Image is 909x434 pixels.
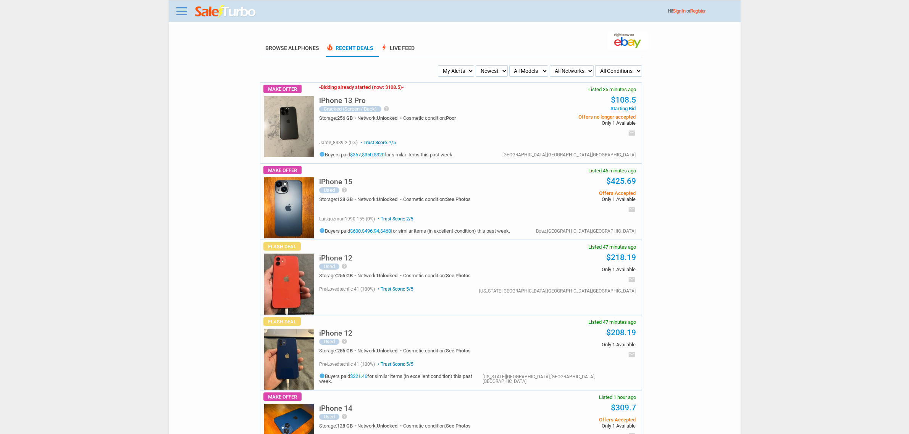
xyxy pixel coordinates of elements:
[588,87,636,92] span: Listed 35 minutes ago
[357,348,403,353] div: Network:
[357,423,403,428] div: Network:
[380,228,391,234] a: $460
[337,423,353,429] span: 128 GB
[319,348,357,353] div: Storage:
[520,423,635,428] span: Only 1 Available
[520,267,635,272] span: Only 1 Available
[357,273,403,278] div: Network:
[319,423,357,428] div: Storage:
[263,85,302,93] span: Make Offer
[264,96,314,157] img: s-l225.jpg
[319,187,339,193] div: Used
[446,115,456,121] span: Poor
[520,197,635,202] span: Only 1 Available
[520,342,635,347] span: Only 1 Available
[446,348,471,354] span: See Photos
[319,178,352,185] h5: iPhone 15
[319,97,366,104] h5: iPhone 13 Pro
[319,151,454,157] h5: Buyers paid , , for similar items this past week.
[377,348,397,354] span: Unlocked
[319,216,375,222] span: luisguzman1990 155 (0%)
[403,273,471,278] div: Cosmetic condition:
[611,95,636,104] a: $108.5
[376,362,413,367] span: Trust Score: 5/5
[628,351,636,358] i: email
[377,423,397,429] span: Unlocked
[298,45,319,51] span: Phones
[319,405,352,412] h5: iPhone 14
[479,289,636,293] div: [US_STATE][GEOGRAPHIC_DATA],[GEOGRAPHIC_DATA],[GEOGRAPHIC_DATA]
[588,244,636,249] span: Listed 47 minutes ago
[319,414,339,420] div: Used
[263,242,301,251] span: Flash Deal
[606,253,636,262] a: $218.19
[377,273,397,278] span: Unlocked
[319,106,381,112] div: Cracked (Screen / Back)
[673,8,686,14] a: Sign In
[337,196,353,202] span: 128 GB
[446,273,471,278] span: See Photos
[520,114,635,119] span: Offers no longer accepted
[628,129,636,137] i: email
[319,197,357,202] div: Storage:
[319,228,325,233] i: info
[337,348,353,354] span: 256 GB
[588,320,636,325] span: Listed 47 minutes ago
[319,373,325,379] i: info
[319,84,321,90] span: -
[611,403,636,412] a: $309.7
[403,116,456,121] div: Cosmetic condition:
[520,121,635,125] span: Only 1 Available
[599,395,636,400] span: Listed 1 hour ago
[326,43,334,51] span: local_fire_department
[341,338,347,344] i: help
[606,328,636,337] a: $208.19
[376,216,413,222] span: Trust Score: 2/5
[403,348,471,353] div: Cosmetic condition:
[403,423,471,428] div: Cosmetic condition:
[374,152,384,158] a: $320
[319,228,510,233] h5: Buyers paid , , for similar items (in excellent condition) this past week.
[628,206,636,213] i: email
[319,373,483,384] h5: Buyers paid for similar items (in excellent condition) this past week.
[264,177,314,238] img: s-l225.jpg
[362,228,379,234] a: $496.94
[402,84,404,90] span: -
[264,254,314,315] img: s-l225.jpg
[376,286,413,292] span: Trust Score: 5/5
[341,413,347,420] i: help
[377,115,397,121] span: Unlocked
[319,286,375,292] span: pre-lovedtechllc 41 (100%)
[686,8,706,14] span: or
[319,406,352,412] a: iPhone 14
[341,263,347,269] i: help
[362,152,373,158] a: $350
[380,45,415,57] a: boltLive Feed
[502,153,636,157] div: [GEOGRAPHIC_DATA],[GEOGRAPHIC_DATA],[GEOGRAPHIC_DATA]
[319,256,352,262] a: iPhone 12
[520,417,635,422] span: Offers Accepted
[483,375,636,384] div: [US_STATE][GEOGRAPHIC_DATA],[GEOGRAPHIC_DATA],[GEOGRAPHIC_DATA]
[319,98,366,104] a: iPhone 13 Pro
[319,254,352,262] h5: iPhone 12
[350,228,361,234] a: $600
[319,85,404,90] h3: Bidding already started (now: $108.5)
[520,106,635,111] span: Starting Bid
[319,273,357,278] div: Storage:
[359,140,396,145] span: Trust Score: ?/5
[690,8,706,14] a: Register
[319,362,375,367] span: pre-lovedtechllc 41 (100%)
[350,152,361,158] a: $367
[195,5,257,19] img: saleturbo.com - Online Deals and Discount Coupons
[337,115,353,121] span: 256 GB
[319,331,352,337] a: iPhone 12
[264,329,314,390] img: s-l225.jpg
[403,197,471,202] div: Cosmetic condition:
[319,180,352,185] a: iPhone 15
[588,168,636,173] span: Listed 46 minutes ago
[668,8,673,14] span: Hi!
[319,264,339,270] div: Used
[319,330,352,337] h5: iPhone 12
[520,191,635,196] span: Offers Accepted
[380,43,388,51] span: bolt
